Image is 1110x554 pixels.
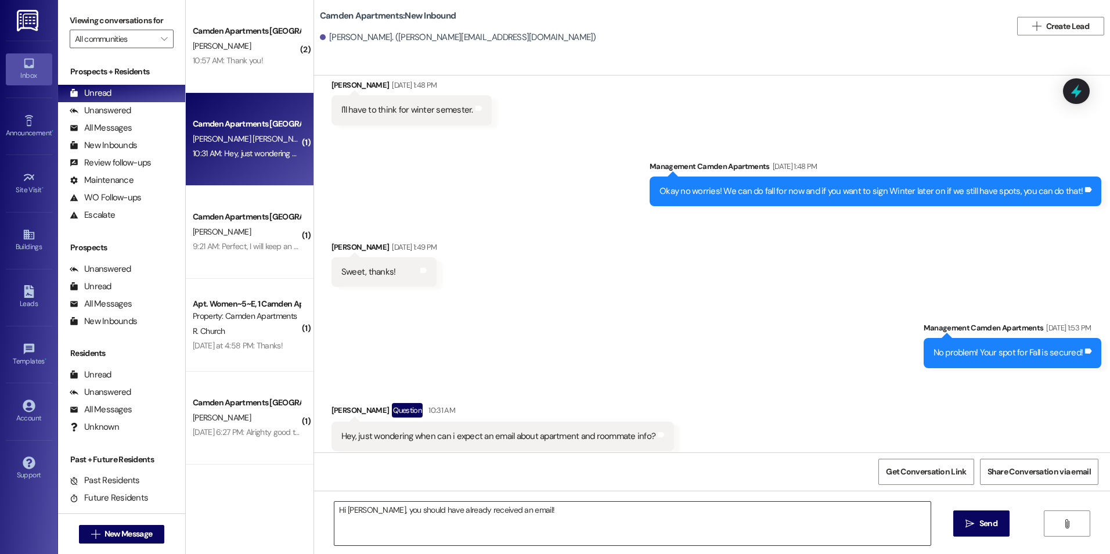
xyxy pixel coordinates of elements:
[979,517,997,530] span: Send
[650,160,1101,177] div: Management Camden Apartments
[193,118,300,130] div: Camden Apartments [GEOGRAPHIC_DATA]
[886,466,966,478] span: Get Conversation Link
[1017,17,1104,35] button: Create Lead
[193,25,300,37] div: Camden Apartments [GEOGRAPHIC_DATA]
[341,104,473,116] div: I'll have to think for winter semester.
[924,322,1102,338] div: Management Camden Apartments
[341,430,655,443] div: Hey, just wondering when can i expect an email about apartment and roommate info?
[392,403,423,418] div: Question
[52,127,53,135] span: •
[58,242,185,254] div: Prospects
[1046,20,1089,33] span: Create Lead
[58,347,185,359] div: Residents
[389,241,437,253] div: [DATE] 1:49 PM
[58,454,185,466] div: Past + Future Residents
[70,474,140,487] div: Past Residents
[75,30,155,48] input: All communities
[70,315,137,328] div: New Inbounds
[70,263,131,275] div: Unanswered
[70,87,111,99] div: Unread
[70,157,151,169] div: Review follow-ups
[193,241,347,251] div: 9:21 AM: Perfect, I will keep an eye out for that!
[331,451,674,468] div: Tagged as:
[70,404,132,416] div: All Messages
[104,528,152,540] span: New Message
[42,184,44,192] span: •
[334,502,930,545] textarea: Hi [PERSON_NAME], you should have already received an email!
[193,148,514,159] div: 10:31 AM: Hey, just wondering when can i expect an email about apartment and roommate info?
[70,280,111,293] div: Unread
[17,10,41,31] img: ResiDesk Logo
[193,41,251,51] span: [PERSON_NAME]
[70,139,137,152] div: New Inbounds
[341,266,396,278] div: Sweet, thanks!
[331,403,674,422] div: [PERSON_NAME]
[70,492,148,504] div: Future Residents
[70,421,119,433] div: Unknown
[70,174,134,186] div: Maintenance
[79,525,165,544] button: New Message
[980,459,1098,485] button: Share Conversation via email
[161,34,167,44] i: 
[193,298,300,310] div: Apt. Women~5~E, 1 Camden Apartments - Women
[193,326,225,336] span: R. Church
[988,466,1091,478] span: Share Conversation via email
[45,355,46,364] span: •
[1032,21,1041,31] i: 
[193,134,311,144] span: [PERSON_NAME] [PERSON_NAME]
[193,397,300,409] div: Camden Apartments [GEOGRAPHIC_DATA]
[70,209,115,221] div: Escalate
[426,404,455,416] div: 10:31 AM
[193,55,263,66] div: 10:57 AM: Thank you!
[193,211,300,223] div: Camden Apartments [GEOGRAPHIC_DATA]
[878,459,974,485] button: Get Conversation Link
[1043,322,1091,334] div: [DATE] 1:53 PM
[193,226,251,237] span: [PERSON_NAME]
[1062,519,1071,528] i: 
[70,369,111,381] div: Unread
[70,298,132,310] div: All Messages
[331,79,492,95] div: [PERSON_NAME]
[70,122,132,134] div: All Messages
[965,519,974,528] i: 
[6,168,52,199] a: Site Visit •
[6,282,52,313] a: Leads
[331,241,437,257] div: [PERSON_NAME]
[193,340,283,351] div: [DATE] at 4:58 PM: Thanks!
[770,160,817,172] div: [DATE] 1:48 PM
[70,105,131,117] div: Unanswered
[193,412,251,423] span: [PERSON_NAME]
[320,10,456,22] b: Camden Apartments: New Inbound
[320,31,596,44] div: [PERSON_NAME]. ([PERSON_NAME][EMAIL_ADDRESS][DOMAIN_NAME])
[6,396,52,427] a: Account
[70,386,131,398] div: Unanswered
[953,510,1010,537] button: Send
[6,339,52,370] a: Templates •
[91,530,100,539] i: 
[6,53,52,85] a: Inbox
[659,185,1083,197] div: Okay no worries! We can do fall for now and if you want to sign Winter later on if we still have ...
[6,225,52,256] a: Buildings
[70,192,141,204] div: WO Follow-ups
[193,427,719,437] div: [DATE] 6:27 PM: Alrighty good to know on the mop part, and yeah there's only 4 dining chairs at t...
[934,347,1083,359] div: No problem! Your spot for Fall is secured!
[389,79,437,91] div: [DATE] 1:48 PM
[58,66,185,78] div: Prospects + Residents
[6,453,52,484] a: Support
[193,310,300,322] div: Property: Camden Apartments
[70,12,174,30] label: Viewing conversations for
